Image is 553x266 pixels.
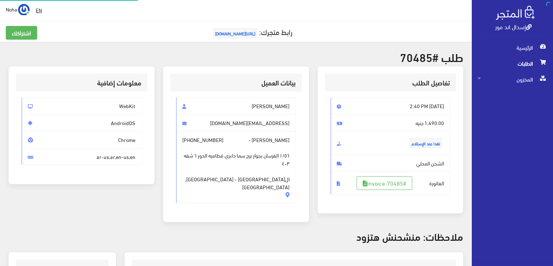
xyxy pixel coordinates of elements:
[33,4,45,17] a: EN
[36,5,42,14] u: EN
[6,5,17,14] span: Noha
[331,114,450,132] span: 1,490.00 جنيه
[213,28,257,39] span: [URL][DOMAIN_NAME]
[472,71,553,87] a: المخزون
[409,138,442,148] span: نقدا عند الإستلام
[211,25,292,38] a: رابط متجرك:[URL][DOMAIN_NAME]
[22,79,141,86] h3: معلومات إضافية
[478,71,547,87] span: المخزون
[176,79,296,86] h3: بيانات العميل
[495,21,532,32] a: إسدال اند مور
[6,26,37,40] a: اشتراكك
[496,6,535,20] img: .
[176,114,296,132] span: [EMAIL_ADDRESS][DOMAIN_NAME]
[182,136,223,144] span: [PHONE_NUMBER]
[478,40,547,56] span: الرئيسية
[331,79,450,86] h3: تفاصيل الطلب
[18,4,30,15] img: ...
[22,114,141,132] span: AndroidOS
[357,176,412,190] a: #Invoice-70485
[331,97,450,115] span: [DATE] 2:40 PM
[182,144,290,191] span: ١/٥٦ الفرسان بجوار برج سما داءري قطاميه الدور ٦ شقه ٤٠٣ ال[GEOGRAPHIC_DATA] - [GEOGRAPHIC_DATA], ...
[331,155,450,172] span: الشحن المحلي
[331,172,450,195] span: الفاتورة
[22,131,141,148] span: Chrome
[9,231,463,242] h3: ملاحظات: منشحنش هتزود
[22,97,141,115] span: WebKit
[478,56,547,71] span: الطلبات
[176,131,296,203] span: [PERSON_NAME] -
[6,4,30,15] a: ... Noha
[176,97,296,115] span: [PERSON_NAME]
[472,40,553,56] a: الرئيسية
[9,50,463,63] h2: طلب #70485
[472,56,553,71] a: الطلبات
[22,148,141,165] span: ar-us,ar,en-us,en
